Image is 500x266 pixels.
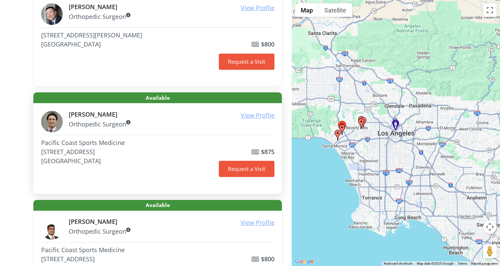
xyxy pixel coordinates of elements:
[69,111,274,118] h6: [PERSON_NAME]
[458,262,467,265] a: Terms (opens in new tab)
[69,12,274,21] p: Orthopedic Surgeon
[241,218,274,227] u: View Profile
[384,261,413,266] button: Keyboard shortcuts
[241,218,274,227] a: View Profile
[261,255,274,263] b: $800
[241,111,274,119] u: View Profile
[41,3,63,25] img: Robert H.
[483,244,497,258] button: Drag Pegman onto the map to open Street View
[41,138,216,166] address: Pacific Coast Sports Medicine [STREET_ADDRESS] [GEOGRAPHIC_DATA]
[69,218,274,226] h6: [PERSON_NAME]
[319,3,352,17] button: Show satellite imagery
[41,111,63,132] img: Jonathan H.
[69,3,274,11] h6: [PERSON_NAME]
[41,218,63,240] img: Omar
[261,148,274,156] b: $875
[483,3,497,17] button: Toggle fullscreen view
[241,111,274,120] a: View Profile
[241,4,274,12] u: View Profile
[219,54,274,70] a: Request a Visit
[471,262,498,265] a: Report a map error
[293,257,316,266] img: Google
[33,92,282,103] span: Available
[33,200,282,211] span: Available
[219,161,274,177] a: Request a Visit
[261,40,274,48] b: $800
[41,31,216,49] address: [STREET_ADDRESS][PERSON_NAME] [GEOGRAPHIC_DATA]
[295,3,319,17] button: Show street map
[241,3,274,12] a: View Profile
[69,227,274,236] p: Orthopedic Surgeon
[293,257,316,266] a: Open this area in Google Maps (opens a new window)
[69,120,274,129] p: Orthopedic Surgeon
[483,220,497,234] button: Map camera controls
[417,262,453,265] span: Map data ©2025 Google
